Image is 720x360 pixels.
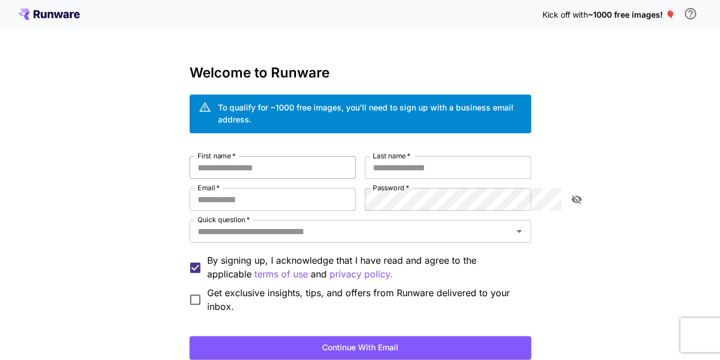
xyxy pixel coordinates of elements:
[218,101,522,125] div: To qualify for ~1000 free images, you’ll need to sign up with a business email address.
[566,189,587,210] button: toggle password visibility
[373,151,410,161] label: Last name
[207,253,522,281] p: By signing up, I acknowledge that I have read and agree to the applicable and
[254,267,308,281] p: terms of use
[373,183,409,193] label: Password
[679,2,702,25] button: In order to qualify for free credit, you need to sign up with a business email address and click ...
[330,267,393,281] p: privacy policy.
[190,65,531,81] h3: Welcome to Runware
[198,151,236,161] label: First name
[330,267,393,281] button: By signing up, I acknowledge that I have read and agree to the applicable terms of use and
[587,10,674,19] span: ~1000 free images! 🎈
[254,267,308,281] button: By signing up, I acknowledge that I have read and agree to the applicable and privacy policy.
[190,336,531,359] button: Continue with email
[207,286,522,313] span: Get exclusive insights, tips, and offers from Runware delivered to your inbox.
[198,215,250,224] label: Quick question
[198,183,220,193] label: Email
[542,10,587,19] span: Kick off with
[511,223,527,239] button: Open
